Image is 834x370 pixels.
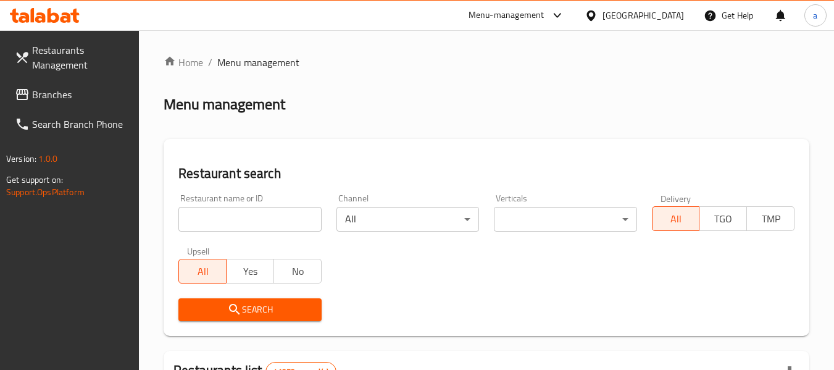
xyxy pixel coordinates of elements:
[164,55,203,70] a: Home
[184,263,222,280] span: All
[188,302,311,317] span: Search
[813,9,817,22] span: a
[164,55,809,70] nav: breadcrumb
[273,259,322,284] button: No
[699,206,747,231] button: TGO
[226,259,274,284] button: Yes
[5,80,140,109] a: Branches
[178,207,321,232] input: Search for restaurant name or ID..
[38,151,57,167] span: 1.0.0
[6,172,63,188] span: Get support on:
[652,206,700,231] button: All
[178,164,794,183] h2: Restaurant search
[746,206,794,231] button: TMP
[657,210,695,228] span: All
[661,194,691,203] label: Delivery
[469,8,544,23] div: Menu-management
[32,43,130,72] span: Restaurants Management
[752,210,790,228] span: TMP
[178,298,321,321] button: Search
[5,109,140,139] a: Search Branch Phone
[704,210,742,228] span: TGO
[279,263,317,280] span: No
[178,259,227,284] button: All
[336,207,479,232] div: All
[6,184,85,200] a: Support.OpsPlatform
[187,246,210,255] label: Upsell
[494,207,636,232] div: ​
[164,95,285,114] h2: Menu management
[603,9,684,22] div: [GEOGRAPHIC_DATA]
[217,55,299,70] span: Menu management
[5,35,140,80] a: Restaurants Management
[32,87,130,102] span: Branches
[6,151,36,167] span: Version:
[231,263,269,280] span: Yes
[32,117,130,132] span: Search Branch Phone
[208,55,212,70] li: /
